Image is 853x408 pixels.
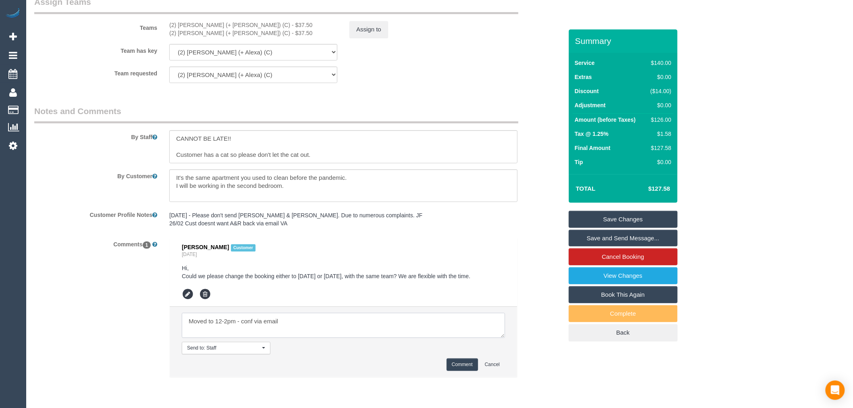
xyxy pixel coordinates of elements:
label: Comments [28,237,163,248]
div: $0.00 [647,158,672,166]
span: Send to: Staff [187,345,260,352]
pre: Hi, Could we please change the booking either to [DATE] or [DATE], with the same team? We are fle... [182,264,505,280]
label: Team requested [28,67,163,77]
div: $140.00 [647,59,672,67]
span: Customer [231,244,256,251]
div: $0.00 [647,101,672,109]
label: Extras [575,73,592,81]
label: Tax @ 1.25% [575,130,609,138]
span: 1 [143,241,151,249]
a: Cancel Booking [569,248,678,265]
h4: $127.58 [624,185,670,192]
label: Discount [575,87,599,95]
div: 1 hour x $37.50/hour [169,21,337,29]
span: [PERSON_NAME] [182,244,229,250]
button: Assign to [350,21,388,38]
div: $126.00 [647,116,672,124]
img: Automaid Logo [5,8,21,19]
div: 1 hour x $37.50/hour [169,29,337,37]
a: [DATE] [182,252,197,257]
div: ($14.00) [647,87,672,95]
a: Back [569,324,678,341]
label: Amount (before Taxes) [575,116,636,124]
button: Send to: Staff [182,342,270,354]
div: $1.58 [647,130,672,138]
div: $0.00 [647,73,672,81]
label: Teams [28,21,163,32]
label: By Customer [28,169,163,180]
pre: [DATE] - Please don't send [PERSON_NAME] & [PERSON_NAME]. Due to numerous complaints. JF 26/02 Cu... [169,211,518,227]
button: Comment [447,358,478,371]
strong: Total [576,185,596,192]
button: Cancel [480,358,505,371]
legend: Notes and Comments [34,105,518,123]
h3: Summary [575,36,674,46]
label: Customer Profile Notes [28,208,163,219]
label: Team has key [28,44,163,55]
label: Service [575,59,595,67]
a: Save and Send Message... [569,230,678,247]
label: Final Amount [575,144,611,152]
a: Book This Again [569,286,678,303]
label: By Staff [28,130,163,141]
a: View Changes [569,267,678,284]
div: $127.58 [647,144,672,152]
a: Save Changes [569,211,678,228]
div: Open Intercom Messenger [826,381,845,400]
label: Tip [575,158,583,166]
label: Adjustment [575,101,606,109]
